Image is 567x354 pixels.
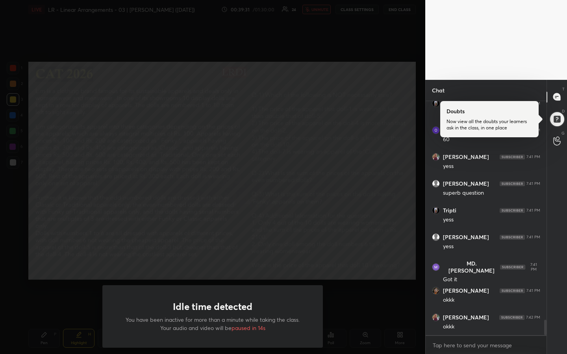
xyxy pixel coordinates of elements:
[500,235,525,240] img: 4P8fHbbgJtejmAAAAAElFTkSuQmCC
[432,207,439,214] img: thumbnail.jpg
[562,108,565,114] p: D
[526,288,540,293] div: 7:41 PM
[443,296,540,304] div: okkk
[432,287,439,294] img: thumbnail.jpg
[500,265,525,269] img: 4P8fHbbgJtejmAAAAAElFTkSuQmCC
[443,234,489,241] h6: [PERSON_NAME]
[426,80,451,101] p: Chat
[432,314,439,321] img: thumbnail.jpg
[443,136,540,144] div: 60
[526,235,540,240] div: 7:41 PM
[500,181,525,186] img: 4P8fHbbgJtejmAAAAAElFTkSuQmCC
[432,264,439,271] img: thumbnail.jpg
[443,323,540,331] div: okkk
[561,130,565,136] p: G
[432,100,439,107] img: thumbnail.jpg
[526,208,540,213] div: 7:41 PM
[432,234,439,241] img: default.png
[443,287,489,294] h6: [PERSON_NAME]
[443,260,500,274] h6: MD. [PERSON_NAME]
[443,180,489,187] h6: [PERSON_NAME]
[232,324,265,332] span: paused in 14s
[443,162,540,170] div: yess
[432,180,439,187] img: default.png
[443,276,540,284] div: Got it
[443,314,489,321] h6: [PERSON_NAME]
[443,207,456,214] h6: Tripti
[526,315,540,320] div: 7:42 PM
[526,181,540,186] div: 7:41 PM
[432,153,439,160] img: thumbnail.jpg
[443,153,489,160] h6: [PERSON_NAME]
[443,216,540,224] div: yess
[173,301,252,312] h1: Idle time detected
[527,262,540,272] div: 7:41 PM
[121,315,304,332] p: You have been inactive for more than a minute while taking the class. Your audio and video will be
[500,288,525,293] img: 4P8fHbbgJtejmAAAAAElFTkSuQmCC
[562,86,565,92] p: T
[499,315,524,320] img: 4P8fHbbgJtejmAAAAAElFTkSuQmCC
[443,243,540,251] div: yess
[432,127,439,134] img: thumbnail.jpg
[526,155,540,159] div: 7:41 PM
[500,155,525,159] img: 4P8fHbbgJtejmAAAAAElFTkSuQmCC
[500,208,525,213] img: 4P8fHbbgJtejmAAAAAElFTkSuQmCC
[426,101,547,336] div: grid
[443,189,540,197] div: superb question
